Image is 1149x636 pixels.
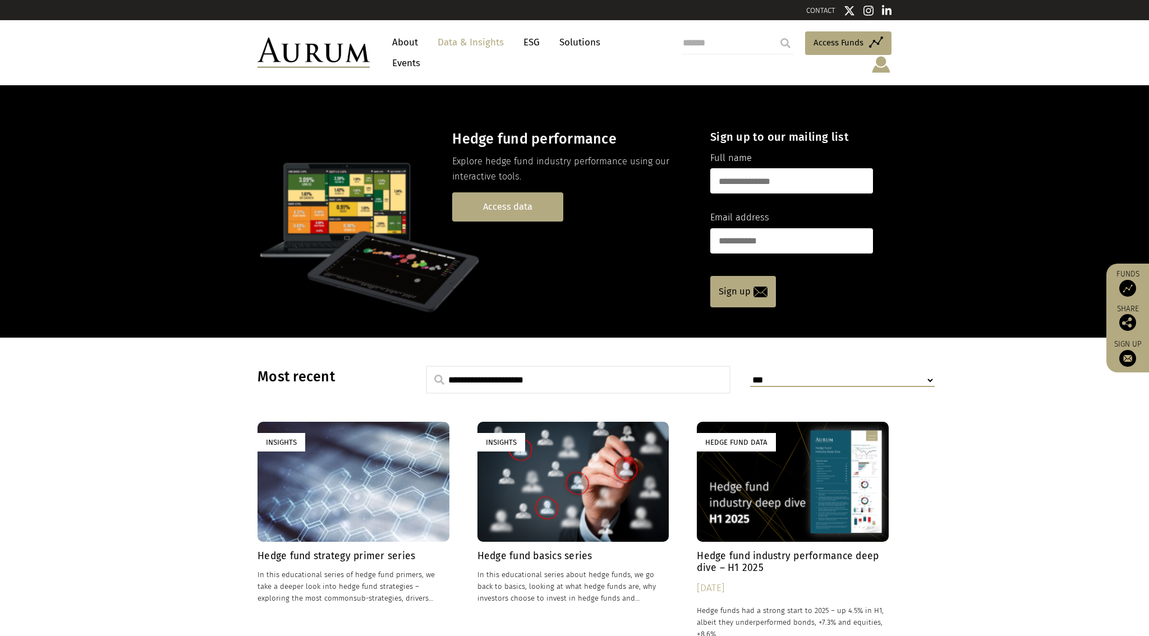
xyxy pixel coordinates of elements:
[387,32,424,53] a: About
[452,154,691,184] p: Explore hedge fund industry performance using our interactive tools.
[1112,305,1143,331] div: Share
[554,32,606,53] a: Solutions
[814,36,863,49] span: Access Funds
[452,131,691,148] h3: Hedge fund performance
[477,569,669,604] p: In this educational series about hedge funds, we go back to basics, looking at what hedge funds a...
[697,433,776,451] div: Hedge Fund Data
[697,550,889,574] h4: Hedge fund industry performance deep dive – H1 2025
[258,550,449,562] h4: Hedge fund strategy primer series
[258,569,449,604] p: In this educational series of hedge fund primers, we take a deeper look into hedge fund strategie...
[710,151,752,165] label: Full name
[258,433,305,451] div: Insights
[774,32,797,54] input: Submit
[477,433,525,451] div: Insights
[1119,314,1136,331] img: Share this post
[710,130,873,144] h4: Sign up to our mailing list
[710,210,769,225] label: Email address
[258,368,398,385] h3: Most recent
[697,580,889,596] div: [DATE]
[863,5,874,16] img: Instagram icon
[452,192,563,221] a: Access data
[432,32,509,53] a: Data & Insights
[1119,350,1136,367] img: Sign up to our newsletter
[882,5,892,16] img: Linkedin icon
[1112,339,1143,367] a: Sign up
[806,6,835,15] a: CONTACT
[258,38,370,68] img: Aurum
[434,375,444,385] img: search.svg
[805,31,891,55] a: Access Funds
[387,53,420,73] a: Events
[871,55,891,74] img: account-icon.svg
[710,276,776,307] a: Sign up
[753,287,767,297] img: email-icon
[1119,280,1136,297] img: Access Funds
[1112,269,1143,297] a: Funds
[844,5,855,16] img: Twitter icon
[353,594,402,602] span: sub-strategies
[518,32,545,53] a: ESG
[477,550,669,562] h4: Hedge fund basics series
